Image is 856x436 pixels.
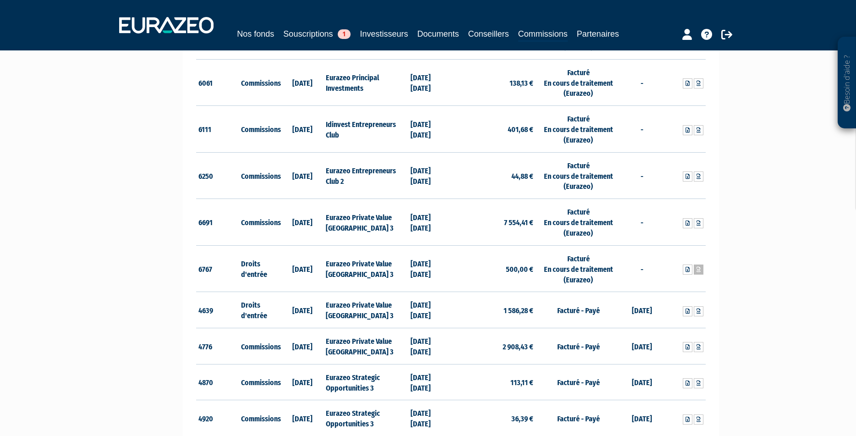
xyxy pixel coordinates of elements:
[281,106,324,153] td: [DATE]
[281,245,324,292] td: [DATE]
[281,152,324,199] td: [DATE]
[324,152,408,199] td: Eurazeo Entrepreneurs Club 2
[239,364,281,400] td: Commissions
[842,42,852,124] p: Besoin d'aide ?
[239,59,281,106] td: Commissions
[451,199,536,246] td: 7 554,41 €
[451,152,536,199] td: 44,88 €
[451,328,536,364] td: 2 908,43 €
[536,364,620,400] td: Facturé - Payé
[324,364,408,400] td: Eurazeo Strategic Opportunities 3
[518,28,568,42] a: Commissions
[408,328,451,364] td: [DATE] [DATE]
[196,59,239,106] td: 6061
[451,364,536,400] td: 113,11 €
[196,245,239,292] td: 6767
[196,199,239,246] td: 6691
[281,292,324,328] td: [DATE]
[536,106,620,153] td: Facturé En cours de traitement (Eurazeo)
[283,28,351,40] a: Souscriptions1
[408,106,451,153] td: [DATE] [DATE]
[621,364,664,400] td: [DATE]
[621,106,664,153] td: -
[451,245,536,292] td: 500,00 €
[324,245,408,292] td: Eurazeo Private Value [GEOGRAPHIC_DATA] 3
[281,59,324,106] td: [DATE]
[196,152,239,199] td: 6250
[324,59,408,106] td: Eurazeo Principal Investments
[536,59,620,106] td: Facturé En cours de traitement (Eurazeo)
[451,292,536,328] td: 1 586,28 €
[281,364,324,400] td: [DATE]
[239,152,281,199] td: Commissions
[239,199,281,246] td: Commissions
[451,106,536,153] td: 401,68 €
[408,245,451,292] td: [DATE] [DATE]
[408,199,451,246] td: [DATE] [DATE]
[536,199,620,246] td: Facturé En cours de traitement (Eurazeo)
[536,292,620,328] td: Facturé - Payé
[536,328,620,364] td: Facturé - Payé
[577,28,619,40] a: Partenaires
[324,106,408,153] td: Idinvest Entrepreneurs Club
[196,364,239,400] td: 4870
[196,328,239,364] td: 4776
[237,28,274,40] a: Nos fonds
[408,364,451,400] td: [DATE] [DATE]
[417,28,459,40] a: Documents
[338,29,351,39] span: 1
[408,292,451,328] td: [DATE] [DATE]
[324,199,408,246] td: Eurazeo Private Value [GEOGRAPHIC_DATA] 3
[196,292,239,328] td: 4639
[468,28,509,40] a: Conseillers
[239,106,281,153] td: Commissions
[536,152,620,199] td: Facturé En cours de traitement (Eurazeo)
[408,152,451,199] td: [DATE] [DATE]
[239,245,281,292] td: Droits d'entrée
[324,328,408,364] td: Eurazeo Private Value [GEOGRAPHIC_DATA] 3
[119,17,214,33] img: 1732889491-logotype_eurazeo_blanc_rvb.png
[621,199,664,246] td: -
[281,328,324,364] td: [DATE]
[239,292,281,328] td: Droits d'entrée
[408,59,451,106] td: [DATE] [DATE]
[451,59,536,106] td: 138,13 €
[621,59,664,106] td: -
[621,245,664,292] td: -
[621,328,664,364] td: [DATE]
[324,292,408,328] td: Eurazeo Private Value [GEOGRAPHIC_DATA] 3
[239,328,281,364] td: Commissions
[621,152,664,199] td: -
[621,292,664,328] td: [DATE]
[360,28,408,40] a: Investisseurs
[196,106,239,153] td: 6111
[536,245,620,292] td: Facturé En cours de traitement (Eurazeo)
[281,199,324,246] td: [DATE]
